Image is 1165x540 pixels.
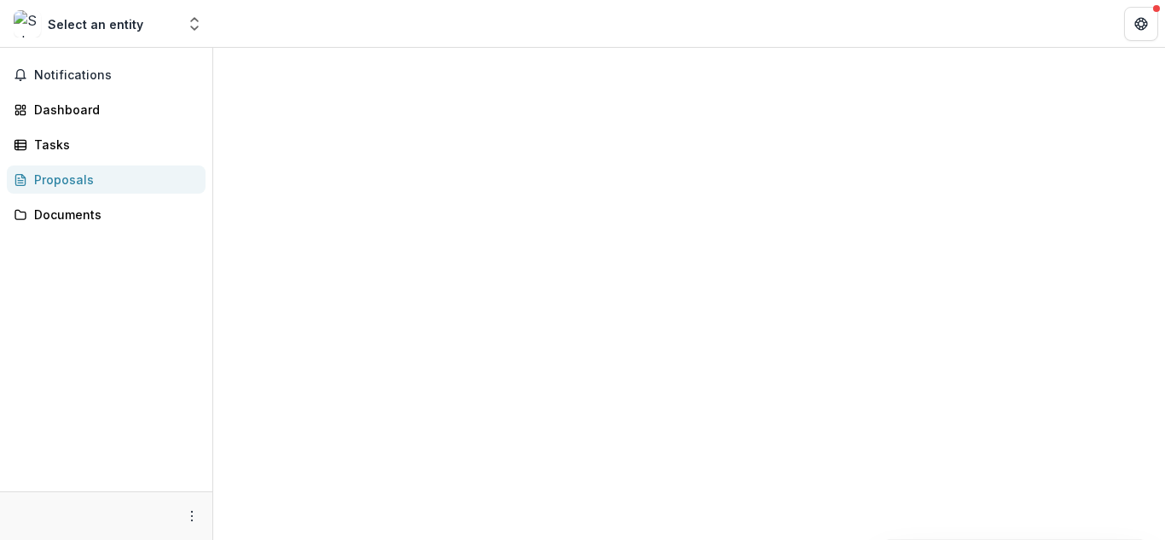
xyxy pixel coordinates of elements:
a: Tasks [7,131,206,159]
a: Proposals [7,165,206,194]
div: Proposals [34,171,192,189]
span: Notifications [34,68,199,83]
button: More [182,506,202,526]
div: Tasks [34,136,192,154]
button: Get Help [1124,7,1158,41]
div: Select an entity [48,15,143,33]
div: Documents [34,206,192,224]
button: Notifications [7,61,206,89]
a: Dashboard [7,96,206,124]
button: Open entity switcher [183,7,206,41]
img: Select an entity [14,10,41,38]
a: Documents [7,200,206,229]
div: Dashboard [34,101,192,119]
